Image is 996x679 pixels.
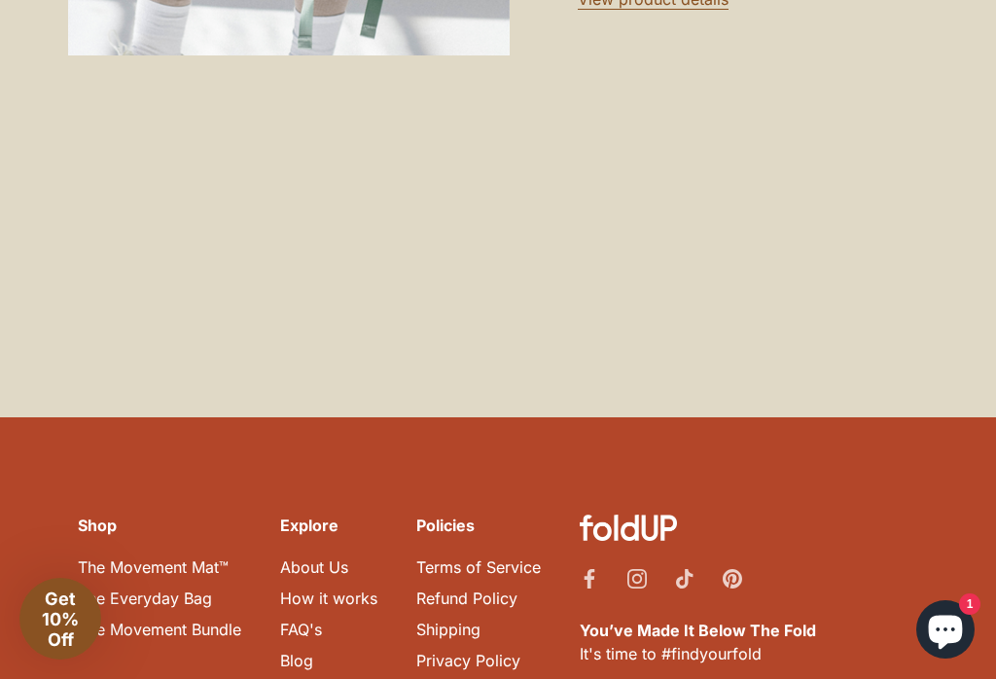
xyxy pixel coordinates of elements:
h6: Policies [416,515,541,536]
h6: Explore [280,515,377,536]
inbox-online-store-chat: Shopify online store chat [910,600,980,663]
a: Tiktok [675,568,694,588]
div: Get 10% Off [19,578,101,660]
a: How it works [280,589,377,608]
span: Get 10% Off [42,589,79,650]
p: It's time to #findyourfold [580,619,918,665]
a: Blog [280,651,313,670]
a: Terms of Service [416,557,541,577]
h6: Shop [78,515,241,536]
a: The Movement Mat™ [78,557,229,577]
a: Shipping [416,620,480,639]
a: Privacy Policy [416,651,520,670]
a: The Everyday Bag [78,589,212,608]
a: About Us [280,557,348,577]
a: FAQ's [280,620,322,639]
a: Refund Policy [416,589,517,608]
a: Facebook [580,568,599,588]
img: foldUP [580,515,677,540]
a: The Movement Bundle [78,620,241,639]
a: Instagram [627,568,647,588]
a: Pinterest [723,568,742,588]
strong: You’ve Made It Below The Fold [580,621,816,640]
